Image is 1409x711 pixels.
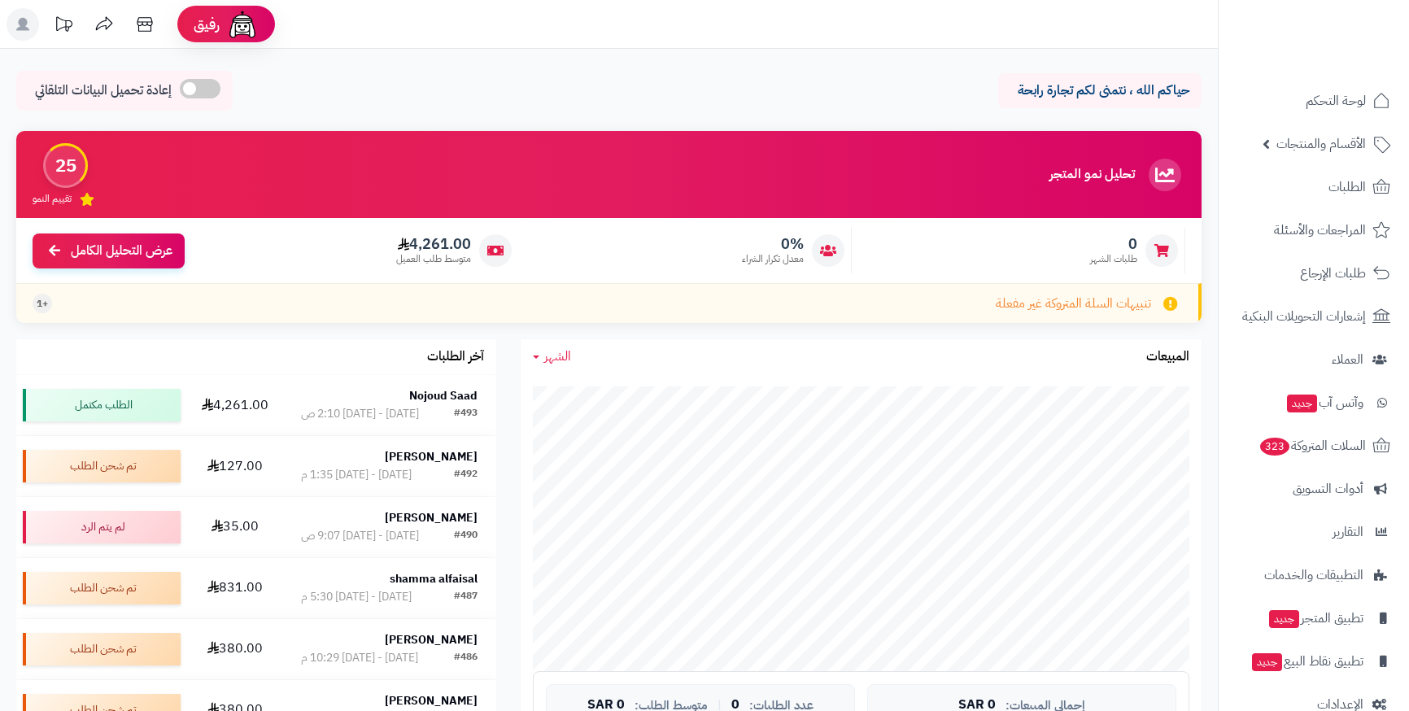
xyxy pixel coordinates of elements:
[1276,133,1366,155] span: الأقسام والمنتجات
[226,8,259,41] img: ai-face.png
[33,233,185,268] a: عرض التحليل الكامل
[1228,426,1399,465] a: السلات المتروكة323
[1228,383,1399,422] a: وآتس آبجديد
[23,633,181,665] div: تم شحن الطلب
[454,467,478,483] div: #492
[1259,437,1290,456] span: 323
[35,81,172,100] span: إعادة تحميل البيانات التلقائي
[187,558,282,618] td: 831.00
[390,570,478,587] strong: shamma alfaisal
[1252,653,1282,671] span: جديد
[1269,610,1299,628] span: جديد
[1333,521,1363,543] span: التقارير
[1287,395,1317,412] span: جديد
[385,509,478,526] strong: [PERSON_NAME]
[996,294,1151,313] span: تنبيهات السلة المتروكة غير مفعلة
[301,406,419,422] div: [DATE] - [DATE] 2:10 ص
[1293,478,1363,500] span: أدوات التسويق
[427,350,484,364] h3: آخر الطلبات
[187,619,282,679] td: 380.00
[1264,564,1363,587] span: التطبيقات والخدمات
[1242,305,1366,328] span: إشعارات التحويلات البنكية
[1228,168,1399,207] a: الطلبات
[1228,556,1399,595] a: التطبيقات والخدمات
[454,528,478,544] div: #490
[454,406,478,422] div: #493
[187,375,282,435] td: 4,261.00
[23,450,181,482] div: تم شحن الطلب
[1228,211,1399,250] a: المراجعات والأسئلة
[1285,391,1363,414] span: وآتس آب
[544,347,571,366] span: الشهر
[71,242,172,260] span: عرض التحليل الكامل
[301,528,419,544] div: [DATE] - [DATE] 9:07 ص
[301,589,412,605] div: [DATE] - [DATE] 5:30 م
[301,650,418,666] div: [DATE] - [DATE] 10:29 م
[194,15,220,34] span: رفيق
[33,192,72,206] span: تقييم النمو
[1228,297,1399,336] a: إشعارات التحويلات البنكية
[1250,650,1363,673] span: تطبيق نقاط البيع
[385,692,478,709] strong: [PERSON_NAME]
[742,252,804,266] span: معدل تكرار الشراء
[1049,168,1135,182] h3: تحليل نمو المتجر
[37,297,48,311] span: +1
[454,589,478,605] div: #487
[1274,219,1366,242] span: المراجعات والأسئلة
[23,572,181,604] div: تم شحن الطلب
[43,8,84,45] a: تحديثات المنصة
[396,252,471,266] span: متوسط طلب العميل
[1300,262,1366,285] span: طلبات الإرجاع
[385,631,478,648] strong: [PERSON_NAME]
[1010,81,1189,100] p: حياكم الله ، نتمنى لكم تجارة رابحة
[187,436,282,496] td: 127.00
[454,650,478,666] div: #486
[396,235,471,253] span: 4,261.00
[718,699,722,711] span: |
[1298,20,1394,55] img: logo-2.png
[1228,599,1399,638] a: تطبيق المتجرجديد
[1306,89,1366,112] span: لوحة التحكم
[742,235,804,253] span: 0%
[1332,348,1363,371] span: العملاء
[1259,434,1366,457] span: السلات المتروكة
[23,389,181,421] div: الطلب مكتمل
[1328,176,1366,198] span: الطلبات
[1228,513,1399,552] a: التقارير
[23,511,181,543] div: لم يتم الرد
[1267,607,1363,630] span: تطبيق المتجر
[385,448,478,465] strong: [PERSON_NAME]
[1228,469,1399,508] a: أدوات التسويق
[1146,350,1189,364] h3: المبيعات
[1228,340,1399,379] a: العملاء
[409,387,478,404] strong: Nojoud Saad
[301,467,412,483] div: [DATE] - [DATE] 1:35 م
[533,347,571,366] a: الشهر
[1090,252,1137,266] span: طلبات الشهر
[1228,81,1399,120] a: لوحة التحكم
[1228,254,1399,293] a: طلبات الإرجاع
[187,497,282,557] td: 35.00
[1090,235,1137,253] span: 0
[1228,642,1399,681] a: تطبيق نقاط البيعجديد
